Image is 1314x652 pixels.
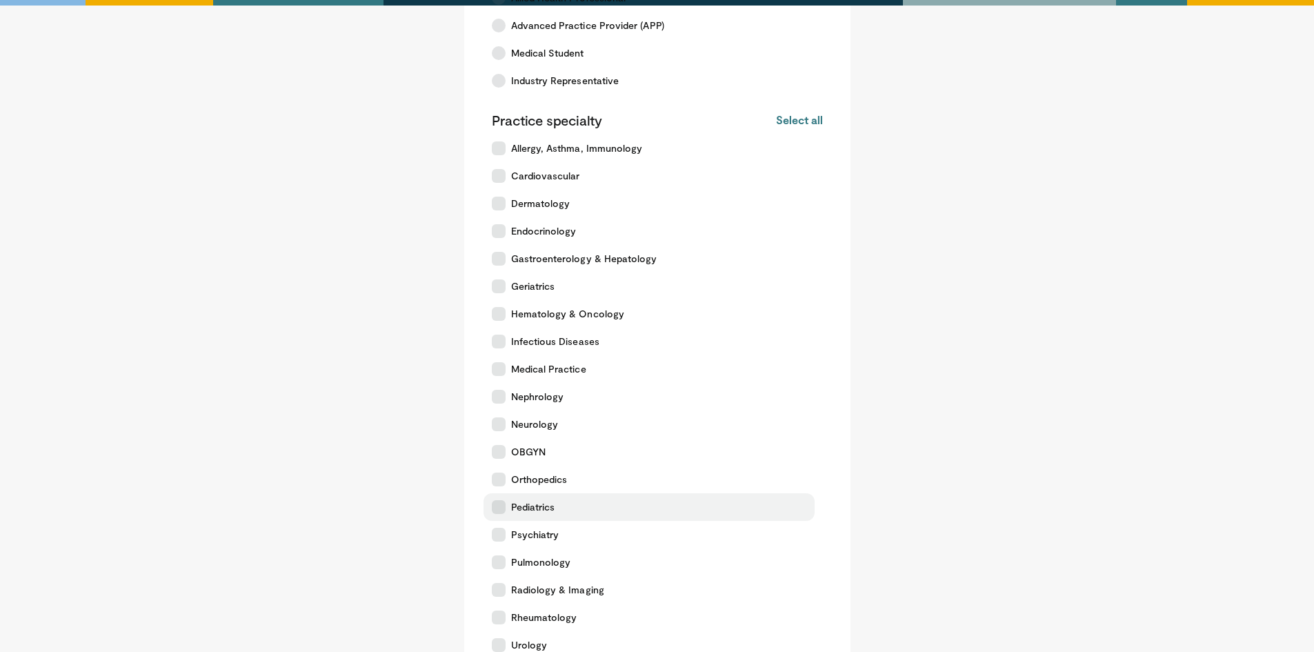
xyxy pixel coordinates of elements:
span: Neurology [511,417,559,431]
span: Infectious Diseases [511,335,599,348]
span: Pulmonology [511,555,571,569]
span: Medical Practice [511,362,586,376]
span: Pediatrics [511,500,555,514]
span: Cardiovascular [511,169,580,183]
span: Medical Student [511,46,584,60]
span: Orthopedics [511,473,568,486]
span: Gastroenterology & Hepatology [511,252,657,266]
span: Urology [511,638,548,652]
span: Industry Representative [511,74,619,88]
span: OBGYN [511,445,546,459]
span: Nephrology [511,390,564,404]
span: Advanced Practice Provider (APP) [511,19,664,32]
span: Allergy, Asthma, Immunology [511,141,643,155]
span: Rheumatology [511,611,577,624]
span: Endocrinology [511,224,577,238]
span: Psychiatry [511,528,559,542]
span: Geriatrics [511,279,555,293]
span: Hematology & Oncology [511,307,624,321]
span: Radiology & Imaging [511,583,604,597]
p: Practice specialty [492,111,602,129]
button: Select all [776,112,822,128]
span: Dermatology [511,197,570,210]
